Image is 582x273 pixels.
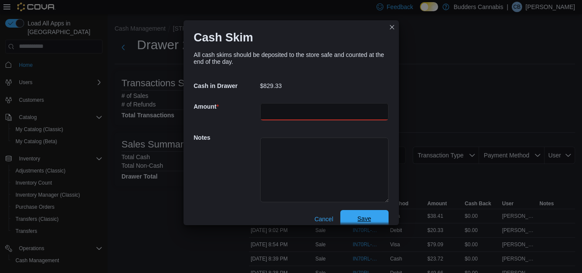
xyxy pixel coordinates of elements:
div: All cash skims should be deposited to the store safe and counted at the end of the day. [194,51,389,65]
h1: Cash Skim [194,31,253,44]
button: Closes this modal window [387,22,397,32]
span: Cancel [314,215,333,223]
button: Save [340,210,389,227]
h5: Notes [194,129,258,146]
span: Save [358,214,371,223]
h5: Cash in Drawer [194,77,258,94]
button: Cancel [311,210,337,228]
p: $829.33 [260,82,282,89]
h5: Amount [194,98,258,115]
